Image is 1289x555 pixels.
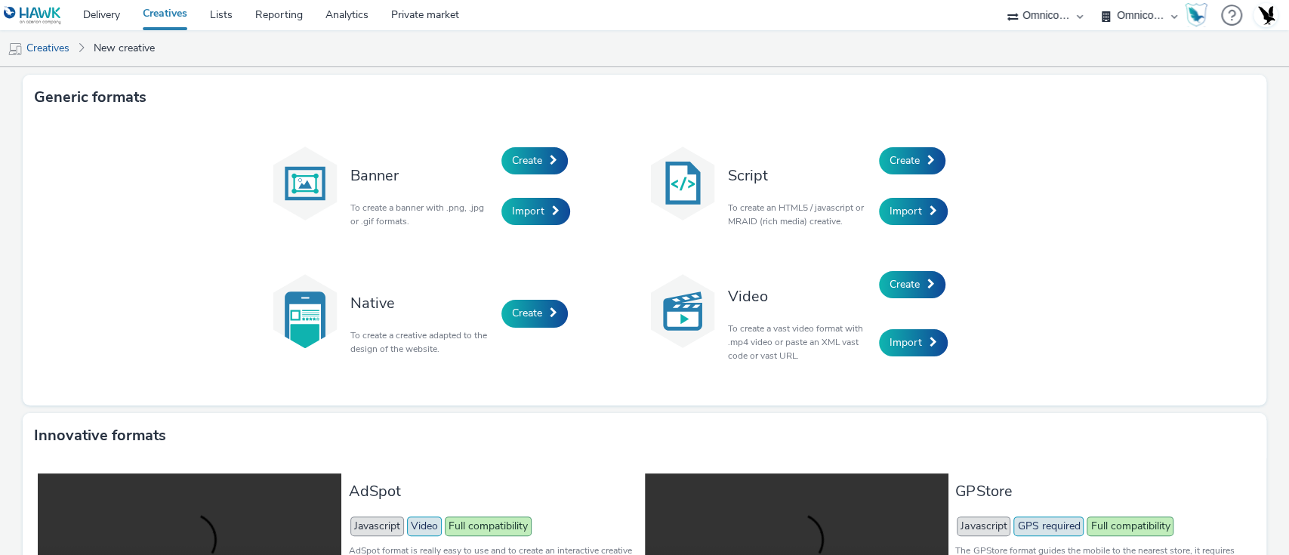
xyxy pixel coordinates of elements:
a: Import [501,198,570,225]
h3: Video [728,286,871,307]
span: Video [407,516,442,536]
a: Hawk Academy [1185,3,1213,27]
a: Create [501,147,568,174]
span: Javascript [957,516,1010,536]
span: Import [890,204,922,218]
h3: Generic formats [34,86,146,109]
span: Full compatibility [1087,516,1173,536]
img: Hawk Academy [1185,3,1207,27]
a: Create [879,147,945,174]
span: Import [512,204,544,218]
img: Account UK [1254,4,1277,26]
span: Import [890,335,922,350]
a: Create [501,300,568,327]
img: code.svg [645,146,720,221]
p: To create a creative adapted to the design of the website. [350,328,494,356]
img: undefined Logo [4,6,62,25]
img: video.svg [645,273,720,349]
p: To create an HTML5 / javascript or MRAID (rich media) creative. [728,201,871,228]
p: To create a banner with .png, .jpg or .gif formats. [350,201,494,228]
img: banner.svg [267,146,343,221]
a: Import [879,329,948,356]
span: Create [890,277,920,291]
span: GPS required [1013,516,1084,536]
p: To create a vast video format with .mp4 video or paste an XML vast code or vast URL. [728,322,871,362]
img: mobile [8,42,23,57]
span: Create [512,306,542,320]
span: Full compatibility [445,516,532,536]
span: Create [512,153,542,168]
a: Import [879,198,948,225]
span: Javascript [350,516,404,536]
h3: AdSpot [349,481,637,501]
span: Create [890,153,920,168]
h3: Banner [350,165,494,186]
img: native.svg [267,273,343,349]
h3: GPStore [955,481,1244,501]
a: Create [879,271,945,298]
h3: Innovative formats [34,424,166,447]
h3: Native [350,293,494,313]
a: New creative [86,30,162,66]
h3: Script [728,165,871,186]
